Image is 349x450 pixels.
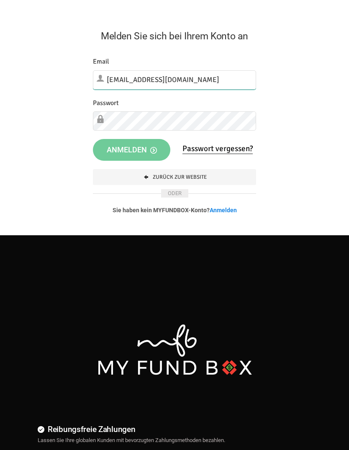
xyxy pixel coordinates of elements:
button: Anmelden [93,139,170,161]
a: Zurück zur Website [93,169,256,185]
input: Email [93,70,256,90]
h4: Reibungsfreie Zahlungen [38,423,320,435]
img: mfbwhite.png [96,322,253,377]
span: Lassen Sie Ihre globalen Kunden mit bevorzugten Zahlungsmethoden bezahlen. [38,437,225,443]
label: Email [93,57,109,67]
a: Anmelden [210,207,237,213]
label: Passwort [93,98,119,108]
span: Anmelden [107,145,157,154]
span: ODER [161,189,188,198]
a: Passwort vergessen? [182,144,253,154]
p: Sie haben kein MYFUNDBOX-Konto? [93,206,256,214]
h2: Melden Sie sich bei Ihrem Konto an [93,29,256,44]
